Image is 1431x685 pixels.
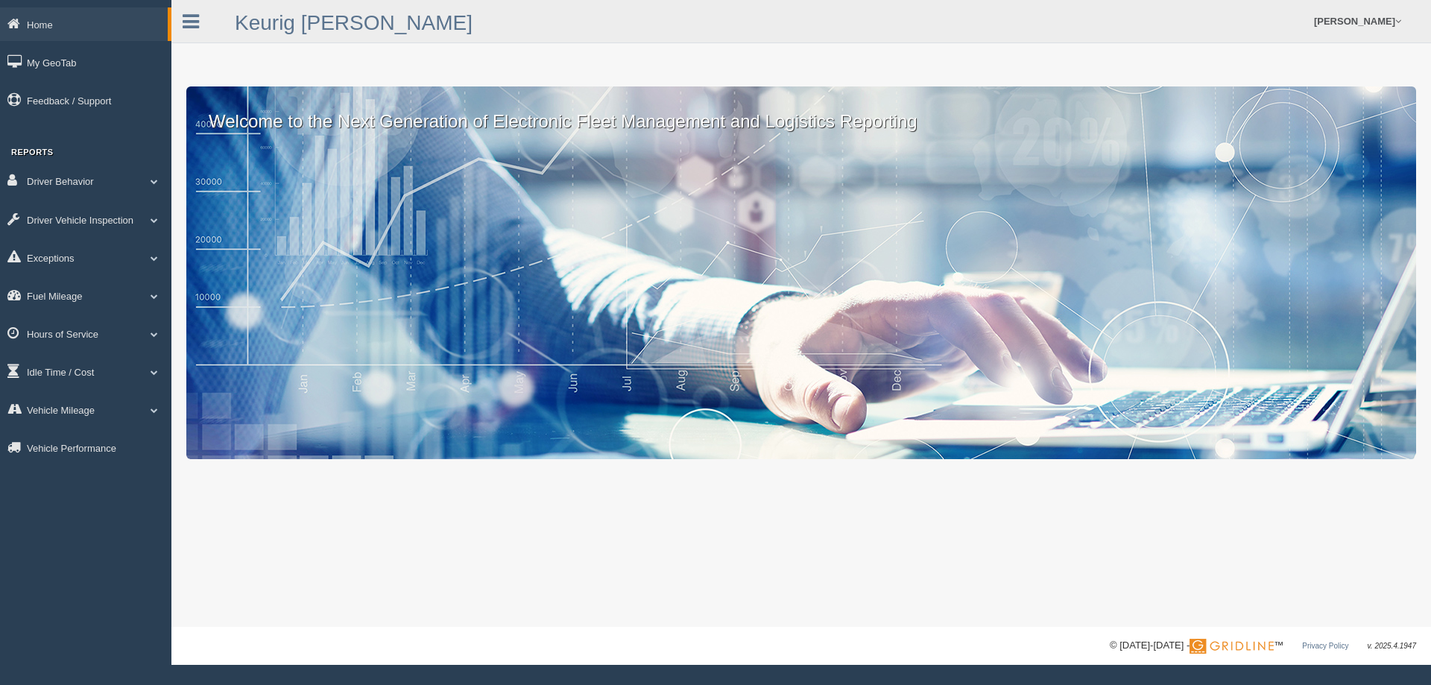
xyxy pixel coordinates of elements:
p: Welcome to the Next Generation of Electronic Fleet Management and Logistics Reporting [186,86,1416,134]
a: Privacy Policy [1302,642,1348,650]
span: v. 2025.4.1947 [1368,642,1416,650]
a: Keurig [PERSON_NAME] [235,11,473,34]
div: © [DATE]-[DATE] - ™ [1110,638,1416,654]
img: Gridline [1190,639,1274,654]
